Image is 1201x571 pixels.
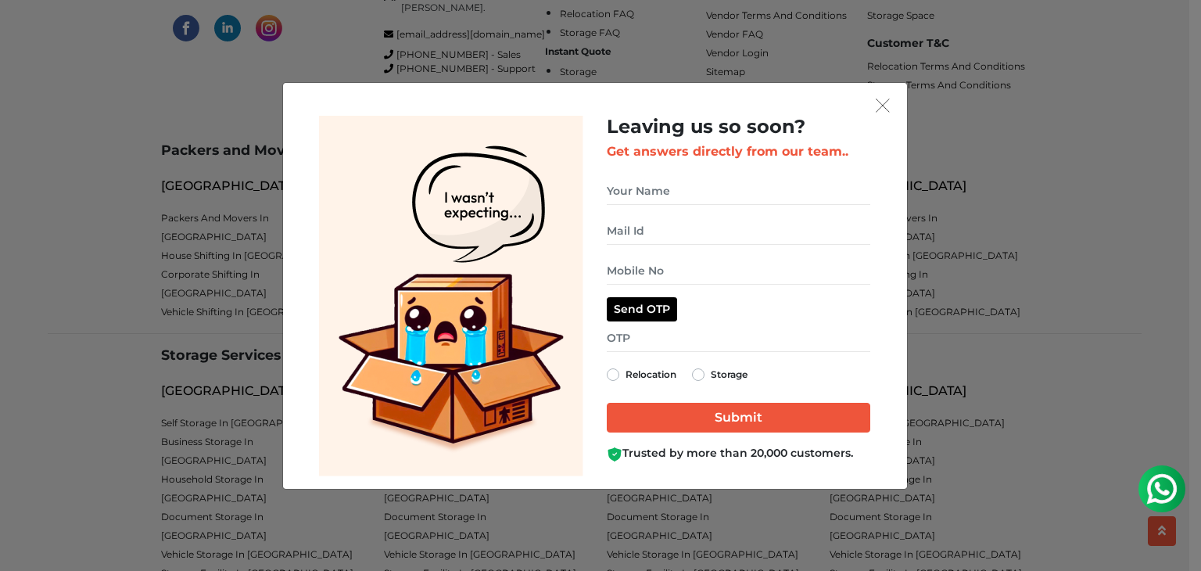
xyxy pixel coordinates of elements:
img: Lead Welcome Image [319,116,583,476]
label: Storage [711,365,747,384]
button: Send OTP [607,297,677,321]
img: Boxigo Customer Shield [607,447,622,462]
h2: Leaving us so soon? [607,116,870,138]
h3: Get answers directly from our team.. [607,144,870,159]
div: Trusted by more than 20,000 customers. [607,445,870,461]
label: Relocation [626,365,676,384]
input: Mail Id [607,217,870,245]
input: Mobile No [607,257,870,285]
input: OTP [607,325,870,352]
input: Submit [607,403,870,433]
img: whatsapp-icon.svg [16,16,47,47]
input: Your Name [607,178,870,205]
img: exit [876,99,890,113]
